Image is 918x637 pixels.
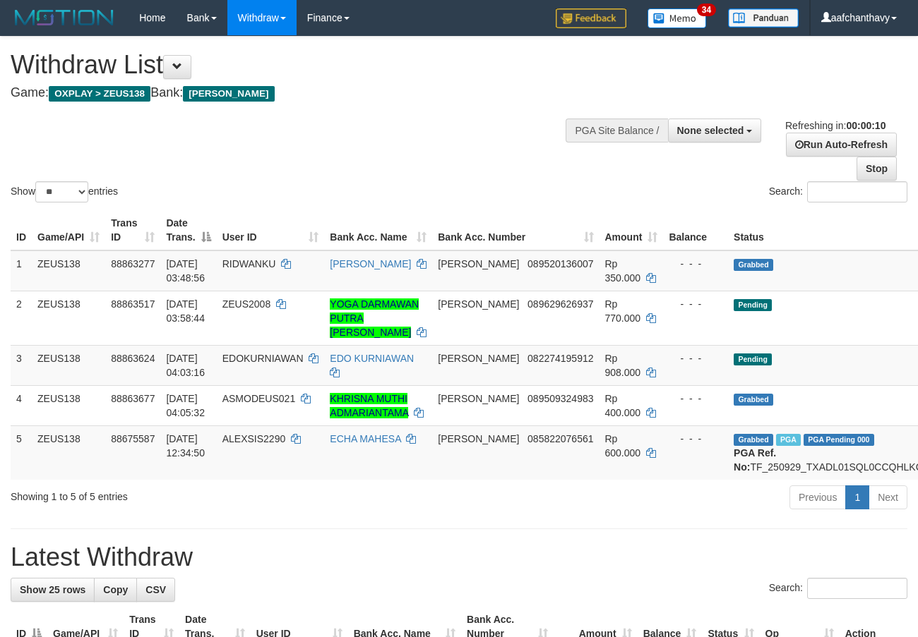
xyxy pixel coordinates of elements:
[222,258,276,269] span: RIDWANKU
[11,543,907,571] h1: Latest Withdraw
[20,584,85,595] span: Show 25 rows
[183,86,274,102] span: [PERSON_NAME]
[734,299,772,311] span: Pending
[438,353,519,364] span: [PERSON_NAME]
[32,291,105,345] td: ZEUS138
[324,210,432,250] th: Bank Acc. Name: activate to sort column ascending
[438,433,519,444] span: [PERSON_NAME]
[669,257,722,271] div: - - -
[32,385,105,425] td: ZEUS138
[728,8,799,28] img: panduan.png
[697,4,716,16] span: 34
[669,297,722,311] div: - - -
[807,181,907,202] input: Search:
[527,433,593,444] span: Copy 085822076561 to clipboard
[32,345,105,385] td: ZEUS138
[804,434,874,446] span: PGA Pending
[857,157,897,181] a: Stop
[330,298,419,338] a: YOGA DARMAWAN PUTRA [PERSON_NAME]
[11,250,32,291] td: 1
[734,447,776,473] b: PGA Ref. No:
[330,433,400,444] a: ECHA MAHESA
[605,298,641,324] span: Rp 770.000
[605,353,641,378] span: Rp 908.000
[105,210,160,250] th: Trans ID: activate to sort column ascending
[769,578,907,599] label: Search:
[566,119,667,142] div: PGA Site Balance /
[222,393,295,404] span: ASMODEUS021
[11,7,118,28] img: MOTION_logo.png
[32,250,105,291] td: ZEUS138
[330,258,411,269] a: [PERSON_NAME]
[35,181,88,202] select: Showentries
[785,120,886,131] span: Refreshing in:
[11,484,372,504] div: Showing 1 to 5 of 5 entries
[145,584,166,595] span: CSV
[111,353,155,364] span: 88863624
[217,210,325,250] th: User ID: activate to sort column ascending
[166,258,205,284] span: [DATE] 03:48:56
[166,298,205,324] span: [DATE] 03:58:44
[111,298,155,310] span: 88863517
[32,210,105,250] th: Game/API: activate to sort column ascending
[160,210,216,250] th: Date Trans.: activate to sort column descending
[869,485,907,509] a: Next
[669,351,722,365] div: - - -
[111,258,155,269] span: 88863277
[103,584,128,595] span: Copy
[11,181,118,202] label: Show entries
[49,86,150,102] span: OXPLAY > ZEUS138
[166,353,205,378] span: [DATE] 04:03:16
[11,51,598,79] h1: Withdraw List
[669,432,722,446] div: - - -
[600,210,664,250] th: Amount: activate to sort column ascending
[11,578,95,602] a: Show 25 rows
[111,393,155,404] span: 88863677
[663,210,728,250] th: Balance
[527,393,593,404] span: Copy 089509324983 to clipboard
[94,578,137,602] a: Copy
[527,298,593,310] span: Copy 089629626937 to clipboard
[11,425,32,480] td: 5
[556,8,626,28] img: Feedback.jpg
[734,394,773,406] span: Grabbed
[11,210,32,250] th: ID
[330,393,408,418] a: KHRISNA MUTHI ADMARIANTAMA
[527,353,593,364] span: Copy 082274195912 to clipboard
[527,258,593,269] span: Copy 089520136007 to clipboard
[222,353,304,364] span: EDOKURNIAWAN
[330,353,414,364] a: EDO KURNIAWAN
[789,485,846,509] a: Previous
[648,8,707,28] img: Button%20Memo.svg
[166,433,205,459] span: [DATE] 12:34:50
[668,119,762,142] button: None selected
[136,578,175,602] a: CSV
[605,433,641,459] span: Rp 600.000
[11,291,32,345] td: 2
[111,433,155,444] span: 88675587
[438,258,519,269] span: [PERSON_NAME]
[605,258,641,284] span: Rp 350.000
[669,392,722,406] div: - - -
[734,259,773,271] span: Grabbed
[438,393,519,404] span: [PERSON_NAME]
[734,434,773,446] span: Grabbed
[32,425,105,480] td: ZEUS138
[677,125,744,136] span: None selected
[438,298,519,310] span: [PERSON_NAME]
[776,434,801,446] span: Marked by aafpengsreynich
[11,86,598,100] h4: Game: Bank:
[11,345,32,385] td: 3
[734,353,772,365] span: Pending
[605,393,641,418] span: Rp 400.000
[222,433,286,444] span: ALEXSIS2290
[769,181,907,202] label: Search:
[846,120,886,131] strong: 00:00:10
[786,133,897,157] a: Run Auto-Refresh
[11,385,32,425] td: 4
[166,393,205,418] span: [DATE] 04:05:32
[807,578,907,599] input: Search:
[432,210,599,250] th: Bank Acc. Number: activate to sort column ascending
[845,485,869,509] a: 1
[222,298,270,310] span: ZEUS2008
